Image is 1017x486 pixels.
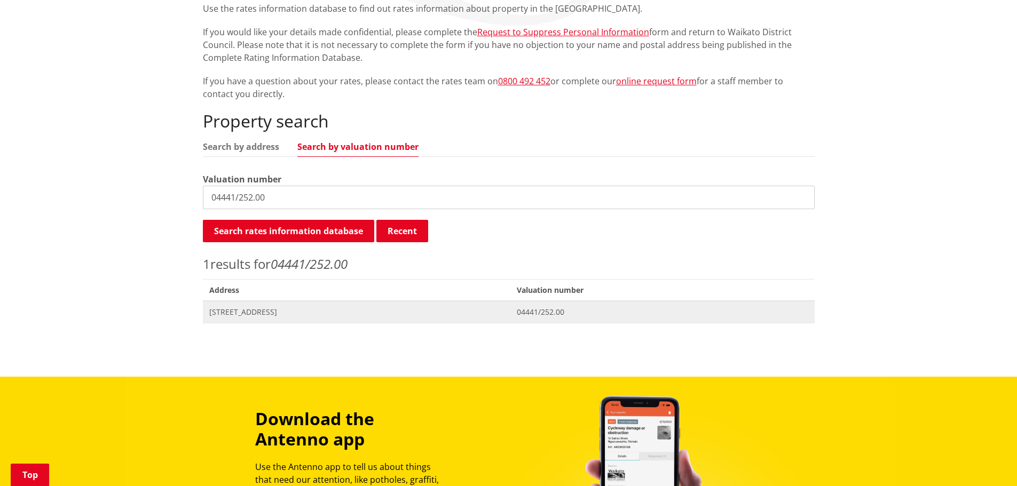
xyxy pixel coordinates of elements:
[203,173,281,186] label: Valuation number
[203,255,210,273] span: 1
[203,186,815,209] input: e.g. 03920/020.01A
[203,111,815,131] h2: Property search
[271,255,348,273] em: 04441/252.00
[203,75,815,100] p: If you have a question about your rates, please contact the rates team on or complete our for a s...
[255,409,448,450] h3: Download the Antenno app
[616,75,697,87] a: online request form
[203,254,815,274] p: results for
[203,301,815,323] a: [STREET_ADDRESS] 04441/252.00
[297,142,419,151] a: Search by valuation number
[498,75,550,87] a: 0800 492 452
[376,220,428,242] button: Recent
[968,441,1006,480] iframe: Messenger Launcher
[477,26,649,38] a: Request to Suppress Personal Information
[517,307,808,317] span: 04441/252.00
[11,464,49,486] a: Top
[203,220,374,242] button: Search rates information database
[203,279,511,301] span: Address
[510,279,814,301] span: Valuation number
[203,142,279,151] a: Search by address
[203,2,815,15] p: Use the rates information database to find out rates information about property in the [GEOGRAPHI...
[209,307,504,317] span: [STREET_ADDRESS]
[203,26,815,64] p: If you would like your details made confidential, please complete the form and return to Waikato ...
